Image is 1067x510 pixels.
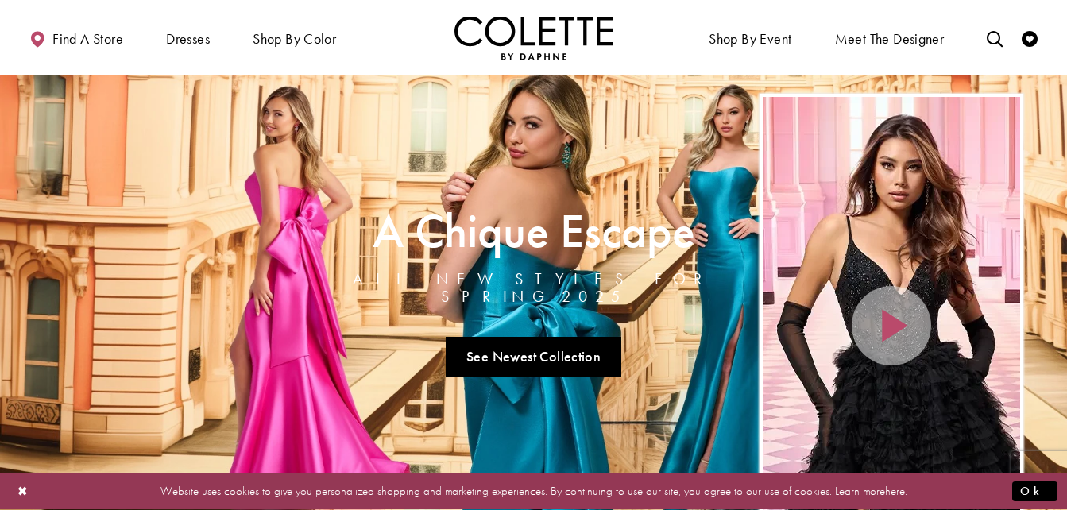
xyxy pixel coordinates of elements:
a: here [885,483,905,499]
a: See Newest Collection A Chique Escape All New Styles For Spring 2025 [446,337,622,377]
button: Close Dialog [10,477,37,505]
p: Website uses cookies to give you personalized shopping and marketing experiences. By continuing t... [114,481,953,502]
ul: Slider Links [307,330,760,383]
button: Submit Dialog [1012,481,1057,501]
